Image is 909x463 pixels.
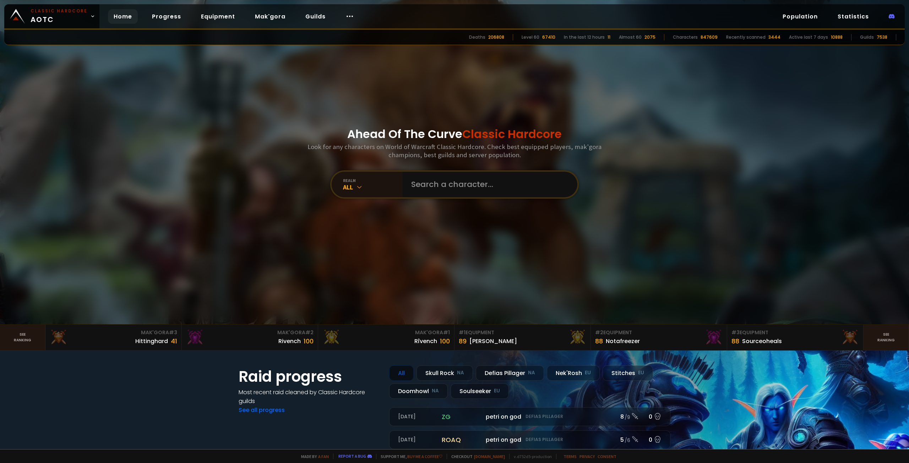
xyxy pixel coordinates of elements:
small: NA [457,369,464,376]
div: Mak'Gora [186,329,314,336]
input: Search a character... [407,172,569,197]
a: Privacy [579,454,595,459]
div: 67410 [542,34,555,40]
div: Almost 60 [619,34,642,40]
div: Doomhowl [389,384,448,399]
span: # 3 [731,329,740,336]
a: [DATE]roaqpetri on godDefias Pillager5 /60 [389,430,670,449]
span: # 2 [595,329,603,336]
a: Consent [598,454,616,459]
a: Classic HardcoreAOTC [4,4,99,28]
div: 10888 [831,34,843,40]
a: Population [777,9,823,24]
div: Skull Rock [417,365,473,381]
a: Terms [564,454,577,459]
h1: Ahead Of The Curve [347,126,562,143]
div: 11 [608,34,610,40]
div: Level 60 [522,34,539,40]
a: #3Equipment88Sourceoheals [727,325,864,350]
a: [DATE]zgpetri on godDefias Pillager8 /90 [389,407,670,426]
span: Checkout [447,454,505,459]
div: realm [343,178,403,183]
span: # 1 [459,329,466,336]
span: v. d752d5 - production [509,454,552,459]
div: In the last 12 hours [564,34,605,40]
a: Mak'gora [249,9,291,24]
a: Guilds [300,9,331,24]
a: [DOMAIN_NAME] [474,454,505,459]
div: 206808 [488,34,504,40]
div: 88 [595,336,603,346]
div: Rivench [278,337,301,346]
a: Statistics [832,9,875,24]
a: Equipment [195,9,241,24]
div: Mak'Gora [322,329,450,336]
small: NA [528,369,535,376]
small: EU [494,387,500,395]
div: Characters [673,34,698,40]
div: Defias Pillager [476,365,544,381]
small: EU [585,369,591,376]
div: 100 [440,336,450,346]
div: Sourceoheals [742,337,782,346]
a: #2Equipment88Notafreezer [591,325,727,350]
div: Active last 7 days [789,34,828,40]
div: 3444 [768,34,780,40]
a: Progress [146,9,187,24]
a: Mak'Gora#3Hittinghard41 [45,325,182,350]
h1: Raid progress [239,365,381,388]
a: Report a bug [338,453,366,459]
a: Buy me a coffee [407,454,442,459]
div: Deaths [469,34,485,40]
div: Soulseeker [451,384,509,399]
div: All [343,183,403,191]
div: Equipment [595,329,723,336]
a: Mak'Gora#1Rîvench100 [318,325,454,350]
small: EU [638,369,644,376]
div: [PERSON_NAME] [469,337,517,346]
div: Nek'Rosh [547,365,600,381]
div: 88 [731,336,739,346]
div: Rîvench [414,337,437,346]
div: Guilds [860,34,874,40]
h4: Most recent raid cleaned by Classic Hardcore guilds [239,388,381,406]
div: 100 [304,336,314,346]
h3: Look for any characters on World of Warcraft Classic Hardcore. Check best equipped players, mak'g... [305,143,604,159]
span: # 2 [305,329,314,336]
span: AOTC [31,8,87,25]
span: Made by [297,454,329,459]
span: # 1 [443,329,450,336]
a: See all progress [239,406,285,414]
div: Hittinghard [135,337,168,346]
a: Mak'Gora#2Rivench100 [182,325,318,350]
a: Seeranking [864,325,909,350]
span: # 3 [169,329,177,336]
a: Home [108,9,138,24]
small: NA [432,387,439,395]
span: Classic Hardcore [462,126,562,142]
div: All [389,365,414,381]
div: 41 [171,336,177,346]
div: 847609 [701,34,718,40]
a: a fan [318,454,329,459]
a: #1Equipment89[PERSON_NAME] [454,325,591,350]
div: Mak'Gora [50,329,177,336]
span: Support me, [376,454,442,459]
div: Stitches [603,365,653,381]
div: 7538 [877,34,887,40]
div: Recently scanned [726,34,766,40]
div: 2075 [644,34,655,40]
div: 89 [459,336,467,346]
div: Notafreezer [606,337,640,346]
div: Equipment [459,329,586,336]
div: Equipment [731,329,859,336]
small: Classic Hardcore [31,8,87,14]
